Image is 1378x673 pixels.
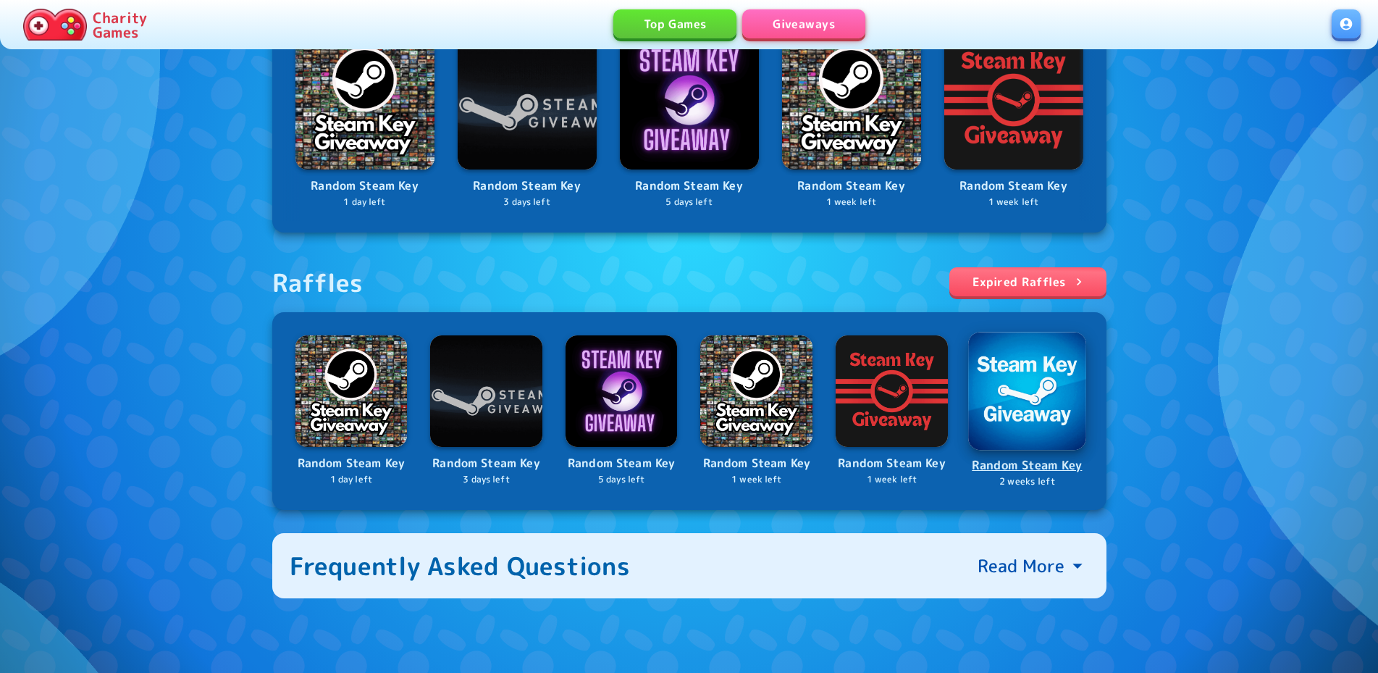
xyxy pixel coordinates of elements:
[566,473,678,487] p: 5 days left
[836,335,948,487] a: LogoRandom Steam Key1 week left
[295,177,434,196] p: Random Steam Key
[700,454,812,473] p: Random Steam Key
[978,554,1064,577] p: Read More
[272,533,1106,598] button: Frequently Asked QuestionsRead More
[295,473,408,487] p: 1 day left
[742,9,865,38] a: Giveaways
[620,177,759,196] p: Random Steam Key
[782,30,921,170] img: Logo
[458,196,597,209] p: 3 days left
[295,335,408,448] img: Logo
[836,473,948,487] p: 1 week left
[295,30,434,209] a: LogoRandom Steam Key1 day left
[430,473,542,487] p: 3 days left
[836,454,948,473] p: Random Steam Key
[620,196,759,209] p: 5 days left
[700,473,812,487] p: 1 week left
[272,267,364,298] div: Raffles
[458,30,597,209] a: LogoRandom Steam Key3 days left
[430,454,542,473] p: Random Steam Key
[944,177,1083,196] p: Random Steam Key
[295,196,434,209] p: 1 day left
[782,196,921,209] p: 1 week left
[295,454,408,473] p: Random Steam Key
[944,30,1083,170] img: Logo
[944,30,1083,209] a: LogoRandom Steam Key1 week left
[970,456,1085,475] p: Random Steam Key
[93,10,147,39] p: Charity Games
[430,335,542,487] a: LogoRandom Steam Key3 days left
[700,335,812,487] a: LogoRandom Steam Key1 week left
[23,9,87,41] img: Charity.Games
[700,335,812,448] img: Logo
[782,177,921,196] p: Random Steam Key
[782,30,921,209] a: LogoRandom Steam Key1 week left
[620,30,759,170] img: Logo
[566,335,678,487] a: LogoRandom Steam Key5 days left
[968,332,1086,450] img: Logo
[613,9,736,38] a: Top Games
[836,335,948,448] img: Logo
[620,30,759,209] a: LogoRandom Steam Key5 days left
[458,30,597,170] img: Logo
[17,6,153,43] a: Charity Games
[970,333,1085,489] a: LogoRandom Steam Key2 weeks left
[295,335,408,487] a: LogoRandom Steam Key1 day left
[944,196,1083,209] p: 1 week left
[458,177,597,196] p: Random Steam Key
[290,551,631,581] div: Frequently Asked Questions
[566,335,678,448] img: Logo
[566,454,678,473] p: Random Steam Key
[949,267,1106,296] a: Expired Raffles
[430,335,542,448] img: Logo
[295,30,434,170] img: Logo
[970,475,1085,488] p: 2 weeks left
